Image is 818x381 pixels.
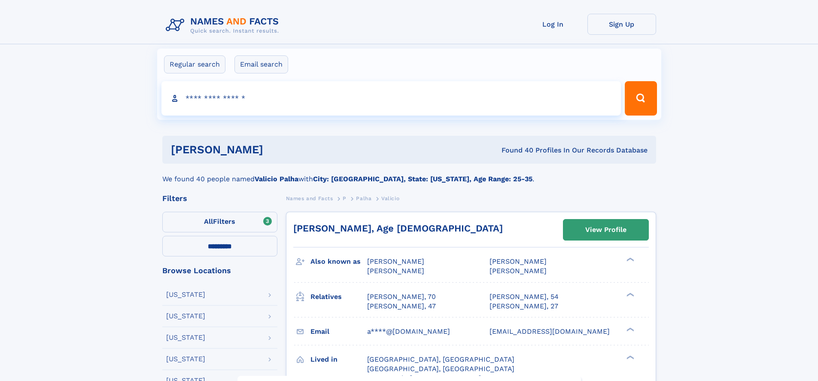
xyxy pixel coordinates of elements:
[490,257,547,265] span: [PERSON_NAME]
[356,193,371,204] a: Palha
[381,195,399,201] span: Valicio
[367,267,424,275] span: [PERSON_NAME]
[293,223,503,234] a: [PERSON_NAME], Age [DEMOGRAPHIC_DATA]
[310,290,367,304] h3: Relatives
[310,352,367,367] h3: Lived in
[625,81,657,116] button: Search Button
[367,355,514,363] span: [GEOGRAPHIC_DATA], [GEOGRAPHIC_DATA]
[343,195,347,201] span: P
[166,291,205,298] div: [US_STATE]
[162,212,277,232] label: Filters
[162,267,277,274] div: Browse Locations
[255,175,298,183] b: Valicio Palha
[164,55,225,73] label: Regular search
[162,164,656,184] div: We found 40 people named with .
[367,365,514,373] span: [GEOGRAPHIC_DATA], [GEOGRAPHIC_DATA]
[310,254,367,269] h3: Also known as
[519,14,587,35] a: Log In
[490,302,558,311] a: [PERSON_NAME], 27
[624,354,635,360] div: ❯
[171,144,383,155] h1: [PERSON_NAME]
[161,81,621,116] input: search input
[356,195,371,201] span: Palha
[234,55,288,73] label: Email search
[343,193,347,204] a: P
[624,257,635,262] div: ❯
[367,302,436,311] a: [PERSON_NAME], 47
[162,195,277,202] div: Filters
[585,220,626,240] div: View Profile
[490,327,610,335] span: [EMAIL_ADDRESS][DOMAIN_NAME]
[166,334,205,341] div: [US_STATE]
[624,326,635,332] div: ❯
[286,193,333,204] a: Names and Facts
[367,292,436,302] a: [PERSON_NAME], 70
[310,324,367,339] h3: Email
[162,14,286,37] img: Logo Names and Facts
[490,267,547,275] span: [PERSON_NAME]
[166,356,205,363] div: [US_STATE]
[313,175,532,183] b: City: [GEOGRAPHIC_DATA], State: [US_STATE], Age Range: 25-35
[204,217,213,226] span: All
[382,146,648,155] div: Found 40 Profiles In Our Records Database
[624,292,635,297] div: ❯
[367,257,424,265] span: [PERSON_NAME]
[166,313,205,320] div: [US_STATE]
[490,292,559,302] a: [PERSON_NAME], 54
[563,219,648,240] a: View Profile
[587,14,656,35] a: Sign Up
